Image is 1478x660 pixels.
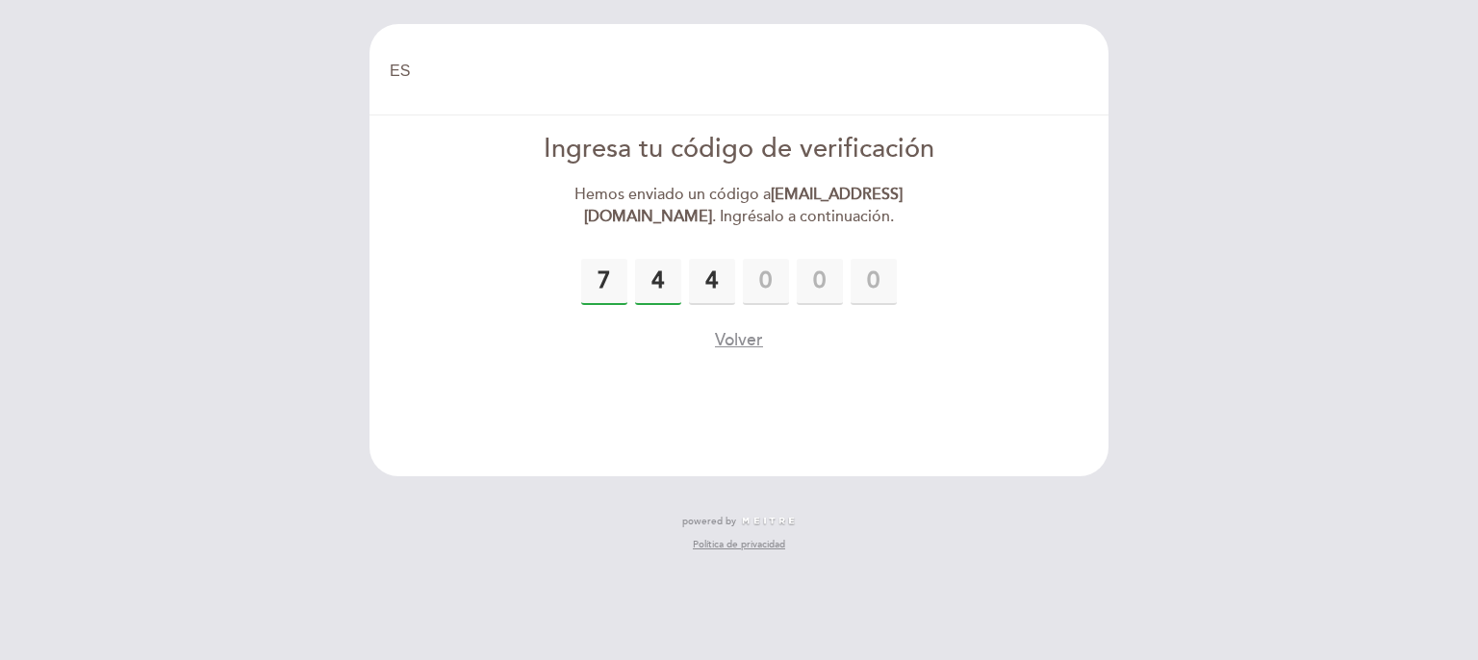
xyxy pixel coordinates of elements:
[581,259,627,305] input: 0
[851,259,897,305] input: 0
[584,185,904,226] strong: [EMAIL_ADDRESS][DOMAIN_NAME]
[682,515,796,528] a: powered by
[693,538,785,551] a: Política de privacidad
[519,131,960,168] div: Ingresa tu código de verificación
[741,517,796,526] img: MEITRE
[743,259,789,305] input: 0
[682,515,736,528] span: powered by
[797,259,843,305] input: 0
[715,328,763,352] button: Volver
[689,259,735,305] input: 0
[635,259,681,305] input: 0
[519,184,960,228] div: Hemos enviado un código a . Ingrésalo a continuación.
